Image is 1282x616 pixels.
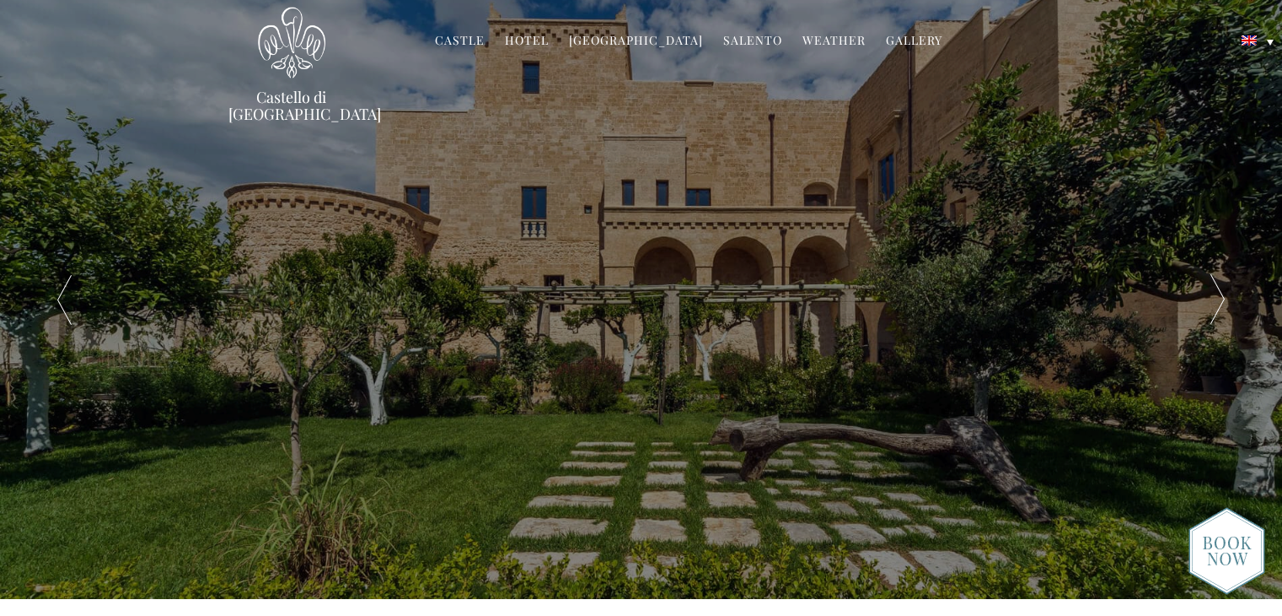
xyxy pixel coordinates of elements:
[228,89,355,122] a: Castello di [GEOGRAPHIC_DATA]
[505,32,549,51] a: Hotel
[258,7,325,78] img: Castello di Ugento
[569,32,703,51] a: [GEOGRAPHIC_DATA]
[886,32,942,51] a: Gallery
[723,32,782,51] a: Salento
[1188,507,1265,595] img: new-booknow.png
[1242,35,1257,46] img: English
[802,32,866,51] a: Weather
[435,32,485,51] a: Castle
